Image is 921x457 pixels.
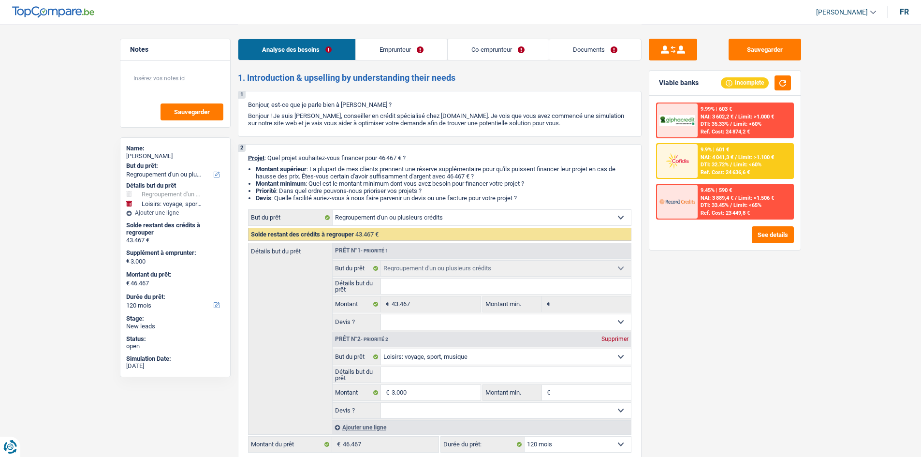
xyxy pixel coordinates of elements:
[659,79,699,87] div: Viable banks
[251,231,354,238] span: Solde restant des crédits à regrouper
[174,109,210,115] span: Sauvegarder
[256,165,307,173] strong: Montant supérieur
[126,335,224,343] div: Status:
[249,243,332,254] label: Détails but du prêt
[735,154,737,161] span: /
[126,362,224,370] div: [DATE]
[730,202,732,208] span: /
[549,39,641,60] a: Documents
[126,355,224,363] div: Simulation Date:
[448,39,548,60] a: Co-emprunteur
[126,249,222,257] label: Supplément à emprunter:
[126,271,222,279] label: Montant du prêt:
[355,231,379,238] span: 43.467 €
[808,4,876,20] a: [PERSON_NAME]
[542,296,553,312] span: €
[733,162,761,168] span: Limit: <60%
[333,336,391,342] div: Prêt n°2
[256,180,631,187] li: : Quel est le montant minimum dont vous avez besoin pour financer votre projet ?
[126,323,224,330] div: New leads
[733,202,761,208] span: Limit: <65%
[333,248,391,254] div: Prêt n°1
[238,39,355,60] a: Analyse des besoins
[256,194,271,202] span: Devis
[126,221,224,236] div: Solde restant des crédits à regrouper
[738,195,774,201] span: Limit: >1.506 €
[701,121,729,127] span: DTI: 35.33%
[441,437,525,452] label: Durée du prêt:
[333,403,381,418] label: Devis ?
[126,280,130,287] span: €
[332,420,631,434] div: Ajouter une ligne
[729,39,801,60] button: Sauvegarder
[248,154,631,162] p: : Quel projet souhaitez-vous financer pour 46 467 € ?
[735,114,737,120] span: /
[701,169,750,176] div: Ref. Cost: 24 636,6 €
[238,73,642,83] h2: 1. Introduction & upselling by understanding their needs
[12,6,94,18] img: TopCompare Logo
[249,437,332,452] label: Montant du prêt
[356,39,447,60] a: Emprunteur
[752,226,794,243] button: See details
[701,147,729,153] div: 9.9% | 601 €
[701,210,750,216] div: Ref. Cost: 23 449,8 €
[333,367,381,383] label: Détails but du prêt
[333,261,381,276] label: But du prêt
[333,385,381,400] label: Montant
[816,8,868,16] span: [PERSON_NAME]
[126,152,224,160] div: [PERSON_NAME]
[126,236,224,244] div: 43.467 €
[248,154,264,162] span: Projet
[701,187,732,193] div: 9.45% | 590 €
[333,279,381,294] label: Détails but du prêt
[238,91,246,99] div: 1
[126,257,130,265] span: €
[238,145,246,152] div: 2
[730,121,732,127] span: /
[256,187,276,194] strong: Priorité
[730,162,732,168] span: /
[701,162,729,168] span: DTI: 32.72%
[126,182,224,190] div: Détails but du prêt
[659,115,695,126] img: AlphaCredit
[542,385,553,400] span: €
[256,180,306,187] strong: Montant minimum
[332,437,343,452] span: €
[256,194,631,202] li: : Quelle facilité auriez-vous à nous faire parvenir un devis ou une facture pour votre projet ?
[483,296,542,312] label: Montant min.
[248,101,631,108] p: Bonjour, est-ce que je parle bien à [PERSON_NAME] ?
[381,385,392,400] span: €
[900,7,909,16] div: fr
[721,77,769,88] div: Incomplete
[248,112,631,127] p: Bonjour ! Je suis [PERSON_NAME], conseiller en crédit spécialisé chez [DOMAIN_NAME]. Je vois que ...
[701,202,729,208] span: DTI: 33.45%
[126,293,222,301] label: Durée du prêt:
[126,209,224,216] div: Ajouter une ligne
[659,192,695,210] img: Record Credits
[735,195,737,201] span: /
[161,103,223,120] button: Sauvegarder
[249,210,333,225] label: But du prêt
[701,154,733,161] span: NAI: 4 041,3 €
[381,296,392,312] span: €
[361,248,388,253] span: - Priorité 1
[126,342,224,350] div: open
[126,162,222,170] label: But du prêt:
[733,121,761,127] span: Limit: <60%
[126,145,224,152] div: Name:
[738,154,774,161] span: Limit: >1.100 €
[701,195,733,201] span: NAI: 3 889,4 €
[333,296,381,312] label: Montant
[599,336,631,342] div: Supprimer
[659,152,695,170] img: Cofidis
[361,337,388,342] span: - Priorité 2
[126,315,224,323] div: Stage:
[333,349,381,365] label: But du prêt
[256,187,631,194] li: : Dans quel ordre pouvons-nous prioriser vos projets ?
[483,385,542,400] label: Montant min.
[701,129,750,135] div: Ref. Cost: 24 874,2 €
[256,165,631,180] li: : La plupart de mes clients prennent une réserve supplémentaire pour qu'ils puissent financer leu...
[130,45,220,54] h5: Notes
[701,114,733,120] span: NAI: 3 602,2 €
[738,114,774,120] span: Limit: >1.000 €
